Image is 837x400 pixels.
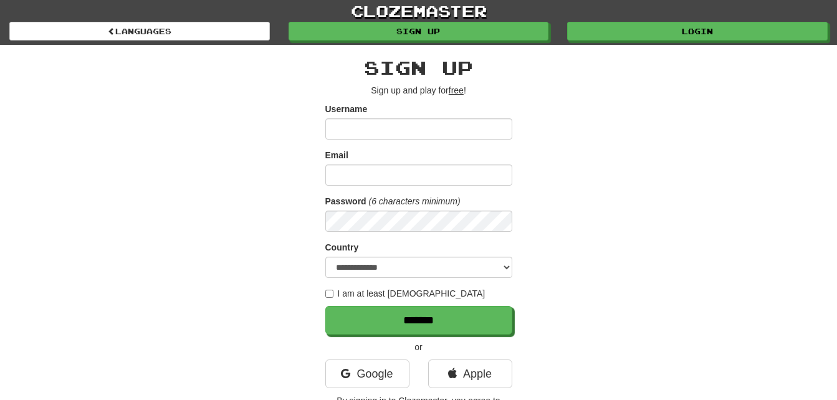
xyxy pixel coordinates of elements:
[428,360,512,388] a: Apple
[325,360,409,388] a: Google
[325,195,366,207] label: Password
[325,57,512,78] h2: Sign up
[325,290,333,298] input: I am at least [DEMOGRAPHIC_DATA]
[325,241,359,254] label: Country
[325,84,512,97] p: Sign up and play for !
[567,22,828,40] a: Login
[325,149,348,161] label: Email
[369,196,461,206] em: (6 characters minimum)
[325,287,485,300] label: I am at least [DEMOGRAPHIC_DATA]
[289,22,549,40] a: Sign up
[449,85,464,95] u: free
[9,22,270,40] a: Languages
[325,341,512,353] p: or
[325,103,368,115] label: Username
